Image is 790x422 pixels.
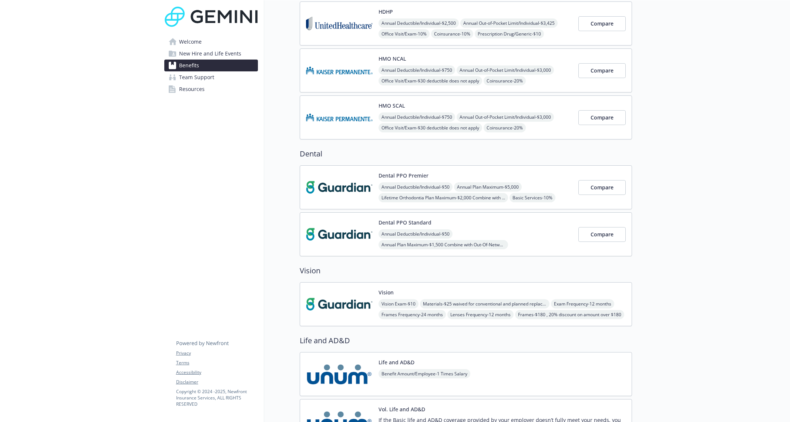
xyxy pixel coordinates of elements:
[454,182,522,192] span: Annual Plan Maximum - $5,000
[379,299,418,308] span: Vision Exam - $10
[379,182,453,192] span: Annual Deductible/Individual - $50
[306,8,373,39] img: United Healthcare Insurance Company carrier logo
[164,48,258,60] a: New Hire and Life Events
[306,55,373,86] img: Kaiser Permanente Insurance Company carrier logo
[379,18,459,28] span: Annual Deductible/Individual - $2,500
[164,71,258,83] a: Team Support
[164,36,258,48] a: Welcome
[300,335,632,346] h2: Life and AD&D
[164,83,258,95] a: Resources
[179,60,199,71] span: Benefits
[510,193,555,202] span: Basic Services - 10%
[578,180,626,195] button: Compare
[515,310,624,319] span: Frames - $180 , 20% discount on amount over $180
[431,29,473,38] span: Coinsurance - 10%
[578,110,626,125] button: Compare
[578,227,626,242] button: Compare
[379,358,414,366] button: Life and AD&D
[379,229,453,239] span: Annual Deductible/Individual - $50
[591,20,613,27] span: Compare
[179,48,241,60] span: New Hire and Life Events
[379,288,394,296] button: Vision
[484,123,526,132] span: Coinsurance - 20%
[379,310,446,319] span: Frames Frequency - 24 months
[578,63,626,78] button: Compare
[379,219,431,226] button: Dental PPO Standard
[300,265,632,276] h2: Vision
[591,231,613,238] span: Compare
[379,112,455,122] span: Annual Deductible/Individual - $750
[447,310,514,319] span: Lenses Frequency - 12 months
[457,112,554,122] span: Annual Out-of-Pocket Limit/Individual - $3,000
[306,219,373,250] img: Guardian carrier logo
[179,83,205,95] span: Resources
[179,71,214,83] span: Team Support
[379,55,406,63] button: HMO NCAL
[176,379,258,385] a: Disclaimer
[379,102,405,109] button: HMO SCAL
[578,16,626,31] button: Compare
[379,8,393,16] button: HDHP
[176,388,258,407] p: Copyright © 2024 - 2025 , Newfront Insurance Services, ALL RIGHTS RESERVED
[164,60,258,71] a: Benefits
[591,184,613,191] span: Compare
[551,299,614,308] span: Exam Frequency - 12 months
[306,172,373,203] img: Guardian carrier logo
[457,65,554,75] span: Annual Out-of-Pocket Limit/Individual - $3,000
[176,369,258,376] a: Accessibility
[379,123,482,132] span: Office Visit/Exam - $30 deductible does not apply
[379,29,430,38] span: Office Visit/Exam - 10%
[420,299,549,308] span: Materials - $25 waived for conventional and planned replacement contact lenses
[591,114,613,121] span: Compare
[300,148,632,159] h2: Dental
[379,405,425,413] button: Vol. Life and AD&D
[379,193,508,202] span: Lifetime Orthodontia Plan Maximum - $2,000 Combine with Out-Of-Network
[379,172,428,179] button: Dental PPO Premier
[379,240,508,249] span: Annual Plan Maximum - $1,500 Combine with Out-Of-Network
[306,102,373,133] img: Kaiser Permanente Insurance Company carrier logo
[176,350,258,357] a: Privacy
[306,288,373,320] img: Guardian carrier logo
[475,29,544,38] span: Prescription Drug/Generic - $10
[460,18,558,28] span: Annual Out-of-Pocket Limit/Individual - $3,425
[306,358,373,390] img: UNUM carrier logo
[379,65,455,75] span: Annual Deductible/Individual - $750
[591,67,613,74] span: Compare
[379,369,470,378] span: Benefit Amount/Employee - 1 Times Salary
[484,76,526,85] span: Coinsurance - 20%
[176,359,258,366] a: Terms
[179,36,202,48] span: Welcome
[379,76,482,85] span: Office Visit/Exam - $30 deductible does not apply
